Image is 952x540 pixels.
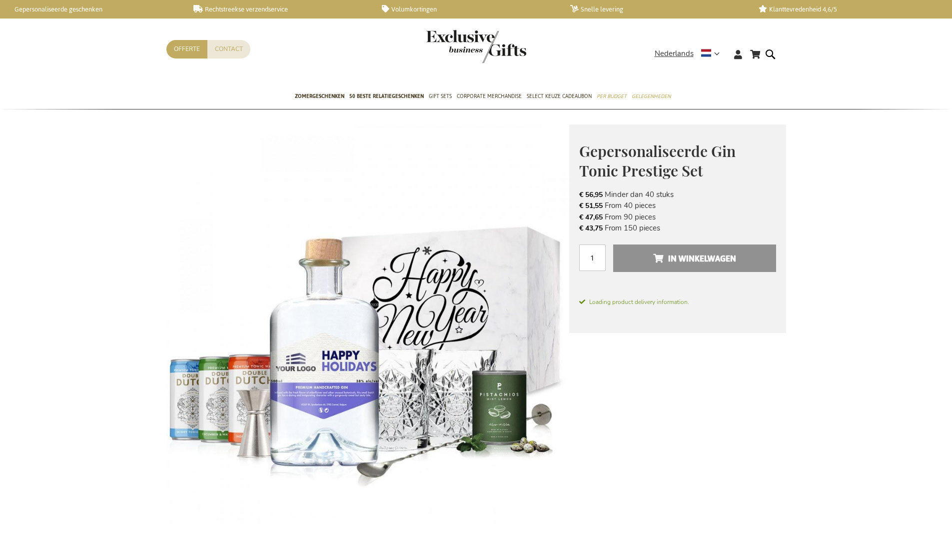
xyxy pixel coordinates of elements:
[207,40,250,58] a: Contact
[295,91,344,101] span: Zomergeschenken
[295,84,344,109] a: Zomergeschenken
[429,84,452,109] a: Gift Sets
[193,5,366,13] a: Rechtstreekse verzendservice
[349,84,424,109] a: 50 beste relatiegeschenken
[579,190,603,199] span: € 56,95
[166,40,207,58] a: Offerte
[570,5,743,13] a: Snelle levering
[597,91,627,101] span: Per Budget
[426,30,476,63] a: store logo
[597,84,627,109] a: Per Budget
[759,5,931,13] a: Klanttevredenheid 4,6/5
[429,91,452,101] span: Gift Sets
[5,5,177,13] a: Gepersonaliseerde geschenken
[579,200,776,211] li: From 40 pieces
[579,189,776,200] li: Minder dan 40 stuks
[382,5,554,13] a: Volumkortingen
[579,297,776,306] span: Loading product delivery information.
[457,84,522,109] a: Corporate Merchandise
[457,91,522,101] span: Corporate Merchandise
[166,124,569,527] img: GEPERSONALISEERDE GIN TONIC COCKTAIL SET
[632,91,671,101] span: Gelegenheden
[349,91,424,101] span: 50 beste relatiegeschenken
[579,244,606,271] input: Aantal
[426,30,526,63] img: Exclusive Business gifts logo
[579,223,603,233] span: € 43,75
[527,91,592,101] span: Select Keuze Cadeaubon
[579,212,603,222] span: € 47,65
[579,211,776,222] li: From 90 pieces
[579,222,776,233] li: From 150 pieces
[527,84,592,109] a: Select Keuze Cadeaubon
[579,141,736,180] span: Gepersonaliseerde Gin Tonic Prestige Set
[579,201,603,210] span: € 51,55
[632,84,671,109] a: Gelegenheden
[655,48,694,59] span: Nederlands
